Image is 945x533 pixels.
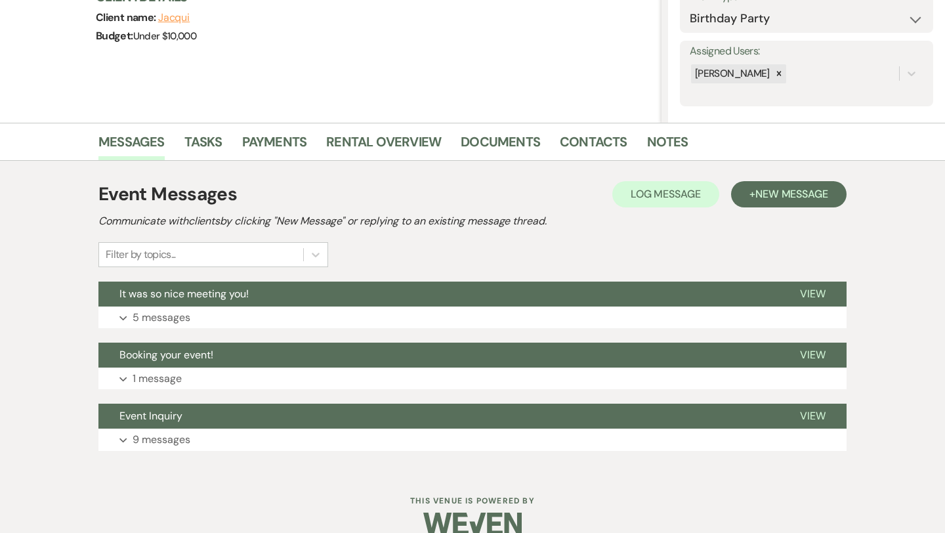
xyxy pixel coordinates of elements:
a: Tasks [184,131,222,160]
a: Rental Overview [326,131,441,160]
span: View [800,287,826,301]
p: 5 messages [133,309,190,326]
span: View [800,409,826,423]
button: View [779,404,847,429]
a: Contacts [560,131,627,160]
a: Payments [242,131,307,160]
button: Jacqui [158,12,190,23]
button: +New Message [731,181,847,207]
button: It was so nice meeting you! [98,282,779,307]
span: Booking your event! [119,348,213,362]
a: Messages [98,131,165,160]
h2: Communicate with clients by clicking "New Message" or replying to an existing message thread. [98,213,847,229]
button: 9 messages [98,429,847,451]
label: Assigned Users: [690,42,923,61]
div: Filter by topics... [106,247,176,263]
span: Event Inquiry [119,409,182,423]
a: Documents [461,131,540,160]
span: View [800,348,826,362]
button: View [779,282,847,307]
a: Notes [647,131,688,160]
div: [PERSON_NAME] [691,64,772,83]
h1: Event Messages [98,181,237,208]
span: Log Message [631,187,701,201]
span: Client name: [96,11,158,24]
button: Event Inquiry [98,404,779,429]
span: It was so nice meeting you! [119,287,249,301]
button: View [779,343,847,368]
p: 1 message [133,370,182,387]
p: 9 messages [133,431,190,448]
button: Booking your event! [98,343,779,368]
button: 1 message [98,368,847,390]
span: Budget: [96,29,133,43]
button: 5 messages [98,307,847,329]
span: Under $10,000 [133,30,197,43]
span: New Message [755,187,828,201]
button: Log Message [612,181,719,207]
